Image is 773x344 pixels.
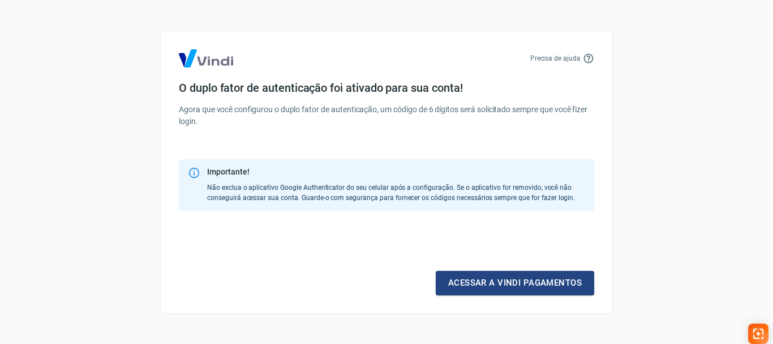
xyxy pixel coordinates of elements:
[179,104,594,128] p: Agora que você configurou o duplo fator de autenticação, um código de 6 dígitos será solicitado s...
[179,49,233,67] img: Logo Vind
[179,81,594,95] h4: O duplo fator de autenticação foi ativado para sua conta!
[530,53,581,63] p: Precisa de ajuda
[207,163,585,207] div: Não exclua o aplicativo Google Authenticator do seu celular após a configuração. Se o aplicativo ...
[436,271,594,295] a: Acessar a Vindi pagamentos
[207,166,585,178] div: Importante!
